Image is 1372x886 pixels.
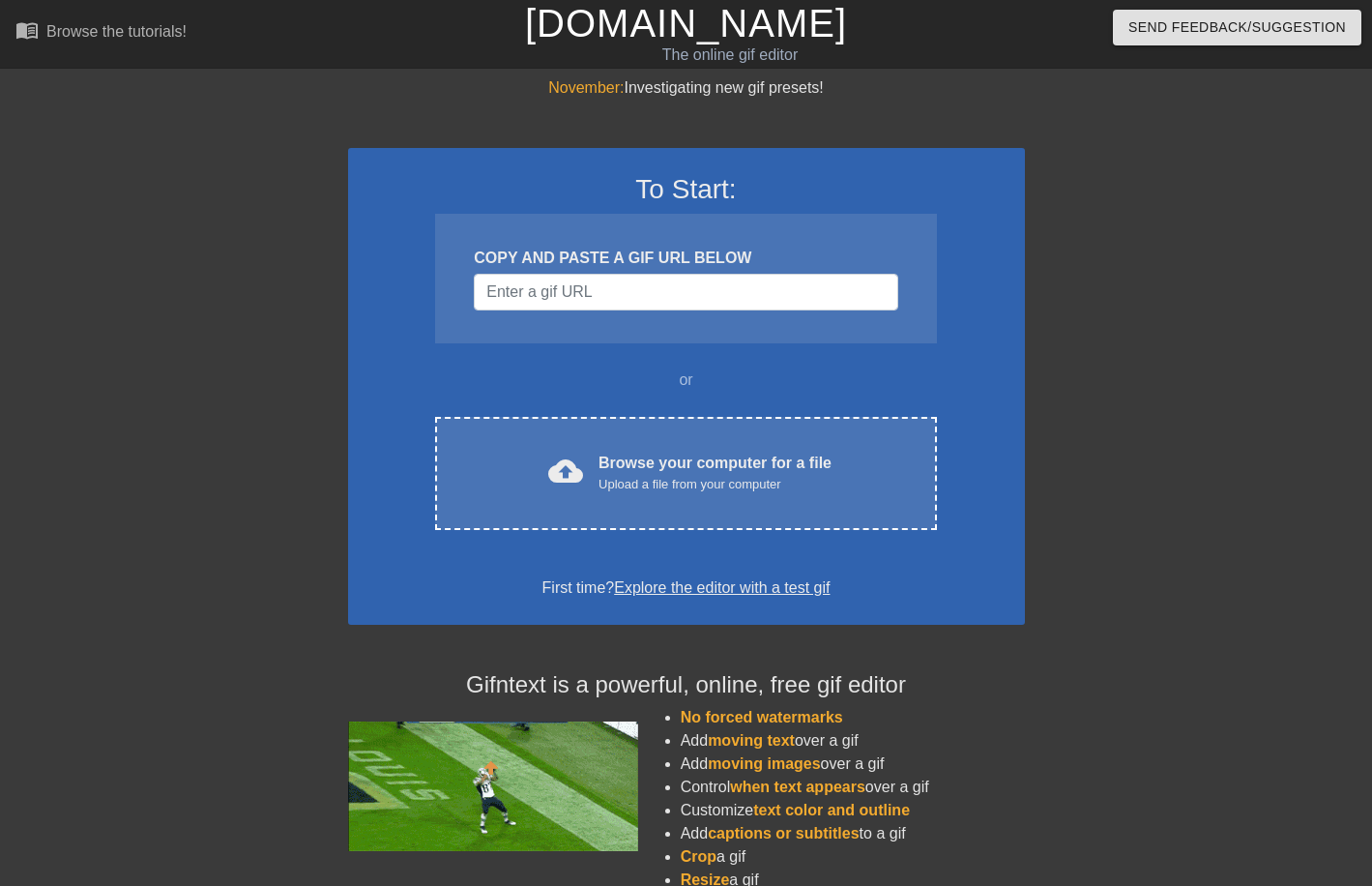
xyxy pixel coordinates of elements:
[474,274,897,310] input: Username
[348,76,1025,100] div: Investigating new gif presets!
[681,776,1025,799] li: Control over a gif
[681,753,1025,776] li: Add over a gif
[467,44,993,67] div: The online gif editor
[730,779,865,795] span: when text appears
[348,671,1025,699] h4: Gifntext is a powerful, online, free gif editor
[614,579,830,596] a: Explore the editor with a test gif
[474,247,897,270] div: COPY AND PASTE A GIF URL BELOW
[525,2,847,44] a: [DOMAIN_NAME]
[681,709,843,725] span: No forced watermarks
[681,822,1025,845] li: Add to a gif
[548,79,624,96] span: November:
[1113,10,1361,45] button: Send Feedback/Suggestion
[681,848,716,865] span: Crop
[753,802,910,818] span: text color and outline
[15,18,187,48] a: Browse the tutorials!
[1128,15,1346,40] span: Send Feedback/Suggestion
[681,729,1025,753] li: Add over a gif
[398,369,975,392] div: or
[15,18,39,42] span: menu_book
[373,576,1000,600] div: First time?
[681,799,1025,822] li: Customize
[598,452,832,494] div: Browse your computer for a file
[598,475,832,494] div: Upload a file from your computer
[681,845,1025,869] li: a gif
[548,454,583,488] span: cloud_upload
[708,825,859,842] span: captions or subtitles
[348,722,638,851] img: football_small.gif
[46,23,187,40] div: Browse the tutorials!
[708,732,795,749] span: moving text
[373,173,1000,206] h3: To Start:
[708,755,820,772] span: moving images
